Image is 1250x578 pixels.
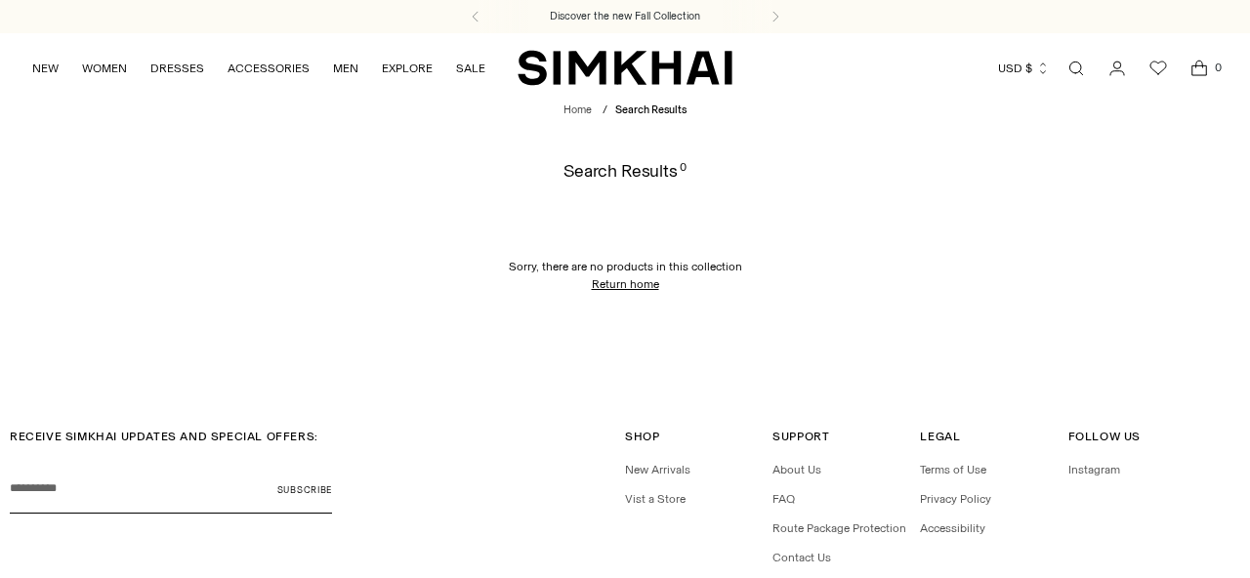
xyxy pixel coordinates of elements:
[680,162,687,180] div: 0
[1139,49,1178,88] a: Wishlist
[563,103,687,119] nav: breadcrumbs
[592,275,659,293] a: Return home
[32,47,59,90] a: NEW
[772,463,821,476] a: About Us
[625,463,690,476] a: New Arrivals
[382,47,433,90] a: EXPLORE
[625,430,659,443] span: Shop
[518,49,732,87] a: SIMKHAI
[1068,463,1120,476] a: Instagram
[1180,49,1219,88] a: Open cart modal
[150,47,204,90] a: DRESSES
[920,492,991,506] a: Privacy Policy
[456,47,485,90] a: SALE
[920,521,985,535] a: Accessibility
[563,103,592,116] a: Home
[563,162,687,180] h1: Search Results
[625,492,686,506] a: Vist a Store
[1098,49,1137,88] a: Go to the account page
[509,258,742,275] p: Sorry, there are no products in this collection
[550,9,700,24] a: Discover the new Fall Collection
[615,103,687,116] span: Search Results
[82,47,127,90] a: WOMEN
[920,463,986,476] a: Terms of Use
[10,430,318,443] span: RECEIVE SIMKHAI UPDATES AND SPECIAL OFFERS:
[1068,430,1141,443] span: Follow Us
[1209,59,1227,76] span: 0
[772,430,829,443] span: Support
[333,47,358,90] a: MEN
[772,492,795,506] a: FAQ
[772,521,906,535] a: Route Package Protection
[920,430,960,443] span: Legal
[772,551,831,564] a: Contact Us
[603,103,607,119] div: /
[998,47,1050,90] button: USD $
[1057,49,1096,88] a: Open search modal
[277,465,332,514] button: Subscribe
[228,47,310,90] a: ACCESSORIES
